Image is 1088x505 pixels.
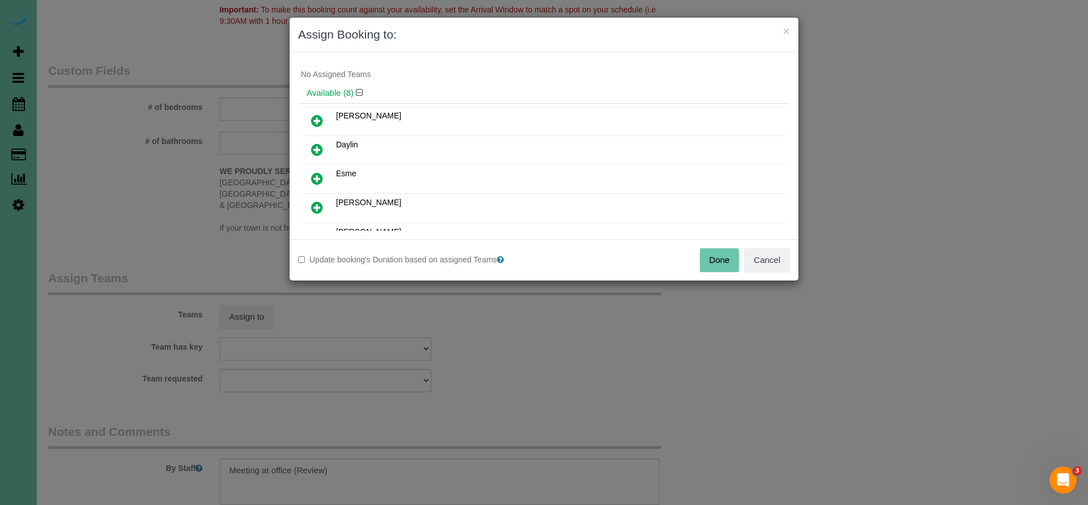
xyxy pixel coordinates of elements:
[783,25,790,37] button: ×
[336,169,356,178] span: Esme
[336,140,358,149] span: Daylin
[307,88,781,98] h4: Available (8)
[336,111,401,120] span: [PERSON_NAME]
[298,26,790,43] h3: Assign Booking to:
[744,248,790,272] button: Cancel
[298,254,535,265] label: Update booking's Duration based on assigned Teams
[1049,466,1077,494] iframe: Intercom live chat
[1073,466,1082,476] span: 3
[301,70,371,79] span: No Assigned Teams
[336,198,401,207] span: [PERSON_NAME]
[700,248,739,272] button: Done
[298,256,305,263] input: Update booking's Duration based on assigned Teams
[336,227,401,236] span: [PERSON_NAME]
